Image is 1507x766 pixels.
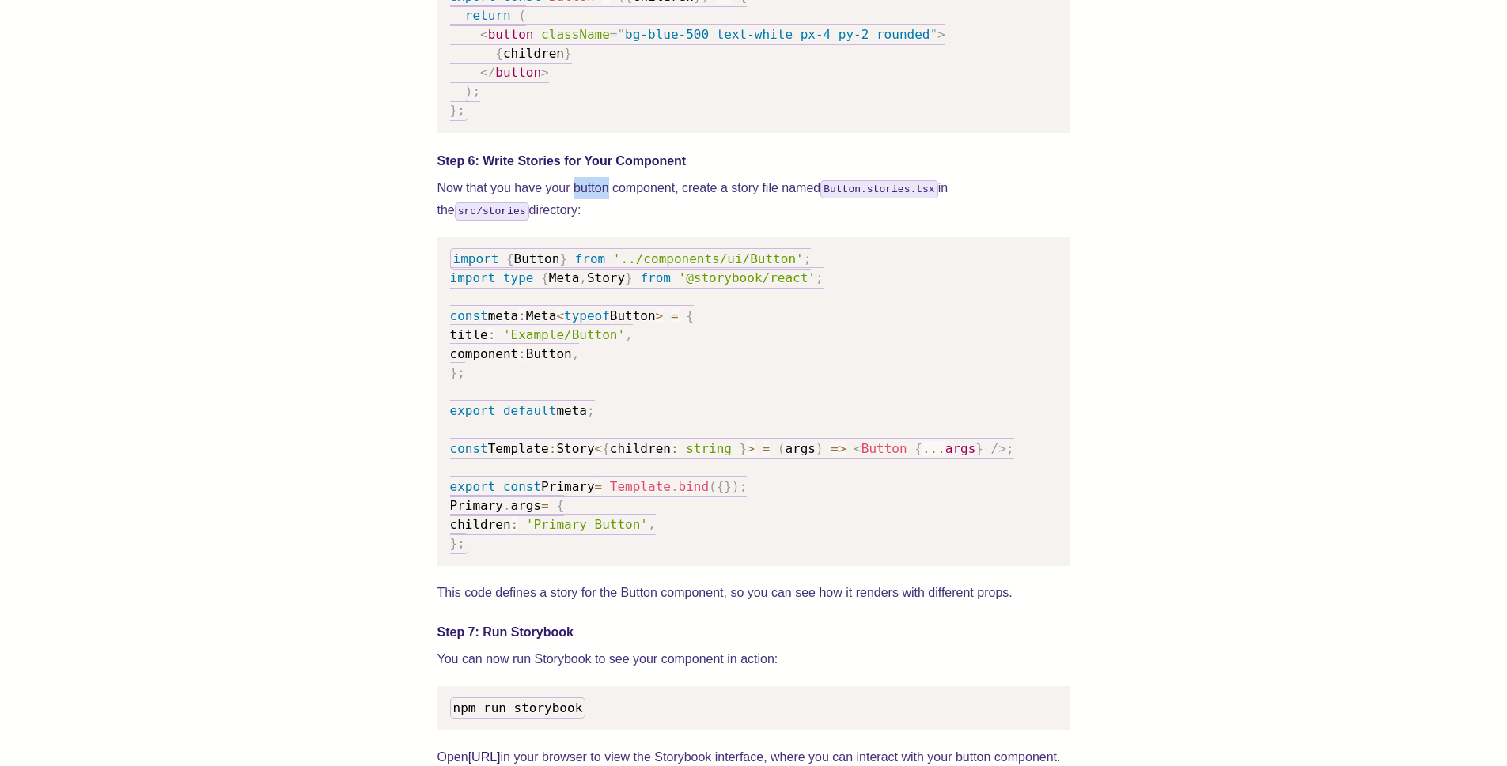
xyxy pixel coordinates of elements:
span: Button [861,441,907,456]
span: } [450,536,458,551]
span: </ [480,65,495,80]
span: < [854,441,861,456]
span: ; [1006,441,1014,456]
span: Primary [450,498,503,513]
span: Primary [541,479,594,494]
span: return [465,8,511,23]
span: { [602,441,610,456]
span: > [747,441,755,456]
span: ; [816,270,824,285]
span: < [595,441,603,456]
span: from [640,270,671,285]
span: : [518,308,526,323]
span: Button [526,346,572,361]
span: ) [816,441,824,456]
span: className [541,27,610,42]
code: src/stories [455,202,529,221]
span: button [495,65,541,80]
span: { [914,441,922,456]
span: /> [991,441,1006,456]
span: Meta [526,308,557,323]
span: string [686,441,732,456]
a: [URL] [468,750,501,764]
span: > [541,65,549,80]
span: import [450,270,496,285]
span: args [785,441,816,456]
span: . [671,479,679,494]
span: button [488,27,534,42]
span: { [541,270,549,285]
span: ( [709,479,717,494]
span: } [450,103,458,118]
span: = [671,308,679,323]
span: ; [472,84,480,99]
h4: Step 7: Run Storybook [437,623,1070,642]
span: 'Primary Button' [526,517,648,532]
span: > [937,27,945,42]
span: Meta [549,270,580,285]
span: : [518,346,526,361]
p: This code defines a story for the Button component, so you can see how it renders with different ... [437,582,1070,604]
span: : [549,441,557,456]
span: < [556,308,564,323]
h4: Step 6: Write Stories for Your Component [437,152,1070,171]
span: " [617,27,625,42]
span: " [930,27,937,42]
span: import [453,251,499,266]
span: typeof [564,308,610,323]
span: from [575,251,606,266]
span: : [671,441,679,456]
span: ) [465,84,473,99]
span: meta [556,403,587,418]
span: . [503,498,511,513]
span: const [450,308,488,323]
span: ; [457,103,465,118]
span: export [450,479,496,494]
span: = [541,498,549,513]
span: { [495,46,503,61]
span: { [506,251,514,266]
span: ; [740,479,748,494]
span: : [488,327,496,342]
span: } [625,270,633,285]
p: You can now run Storybook to see your component in action: [437,648,1070,670]
span: , [579,270,587,285]
span: meta [488,308,519,323]
span: '../components/ui/Button' [613,251,804,266]
span: Template [610,479,671,494]
span: } [740,441,748,456]
span: Story [556,441,594,456]
span: } [450,365,458,380]
span: children [503,46,564,61]
span: ; [587,403,595,418]
span: ; [457,365,465,380]
span: } [724,479,732,494]
span: children [450,517,511,532]
span: ; [457,536,465,551]
span: type [503,270,534,285]
span: < [480,27,488,42]
span: export [450,403,496,418]
span: args [511,498,542,513]
span: = [610,27,618,42]
span: = [763,441,771,456]
span: > [656,308,664,323]
span: title [450,327,488,342]
span: args [945,441,976,456]
span: Story [587,270,625,285]
span: { [686,308,694,323]
span: , [572,346,580,361]
span: ( [778,441,786,456]
span: } [975,441,983,456]
p: Now that you have your button component, create a story file named in the directory: [437,177,1070,221]
span: } [559,251,567,266]
span: const [450,441,488,456]
span: => [831,441,846,456]
span: bg-blue-500 text-white px-4 py-2 rounded [625,27,930,42]
span: const [503,479,541,494]
span: } [564,46,572,61]
span: Button [514,251,560,266]
span: Template [488,441,549,456]
span: ( [518,8,526,23]
span: npm run storybook [453,700,583,715]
